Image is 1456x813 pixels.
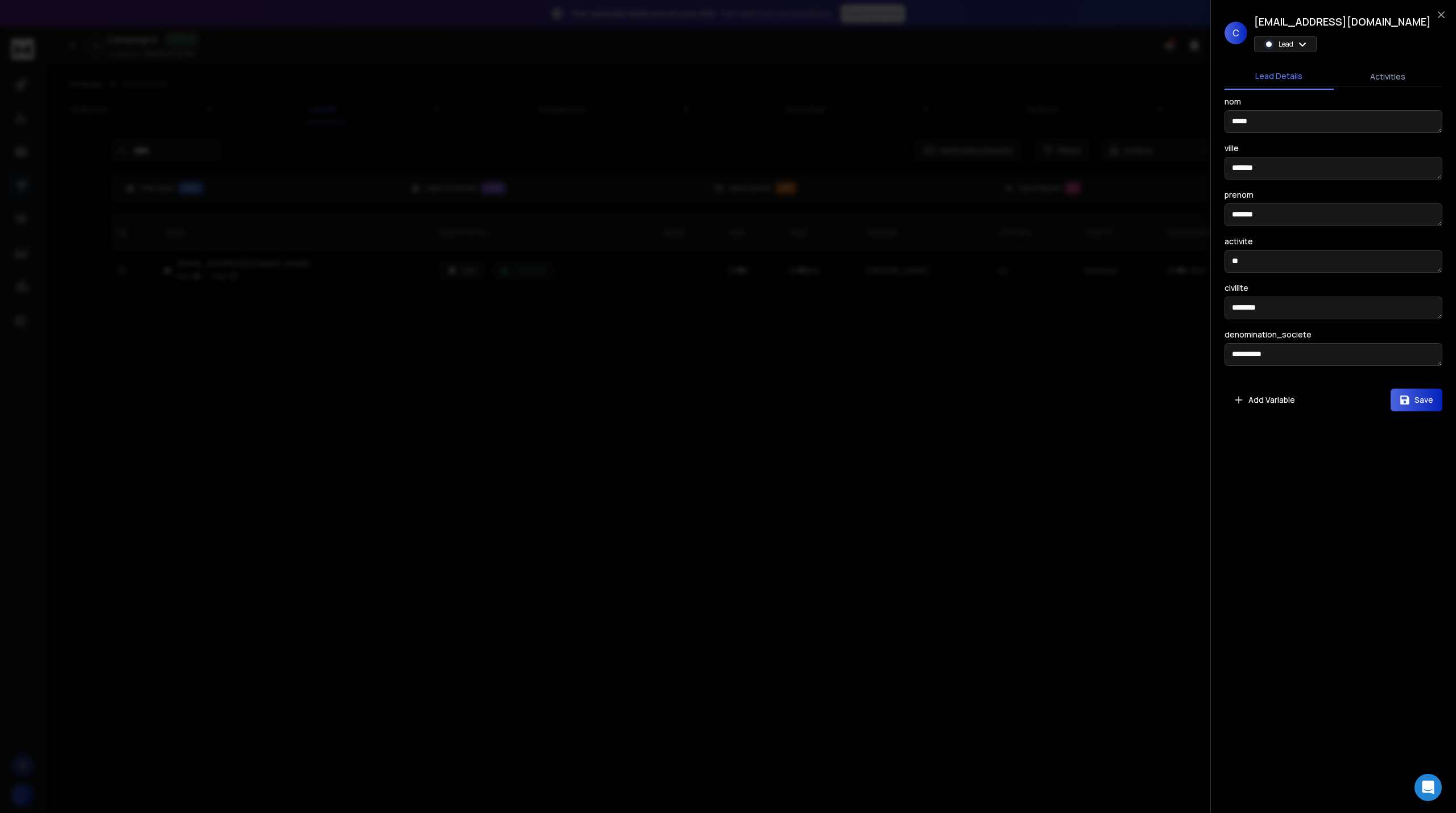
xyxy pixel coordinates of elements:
h1: [EMAIL_ADDRESS][DOMAIN_NAME] [1254,14,1431,30]
label: activite [1225,237,1253,245]
p: Lead [1279,40,1293,49]
button: Save [1391,389,1442,411]
button: Add Variable [1225,389,1304,411]
label: nom [1225,98,1241,106]
div: Open Intercom Messenger [1414,774,1442,801]
span: C [1225,22,1247,44]
button: Activities [1334,64,1443,89]
button: Lead Details [1225,64,1334,90]
label: prenom [1225,191,1254,199]
label: civilite [1225,284,1248,292]
label: denomination_societe [1225,331,1312,339]
label: ville [1225,144,1239,152]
